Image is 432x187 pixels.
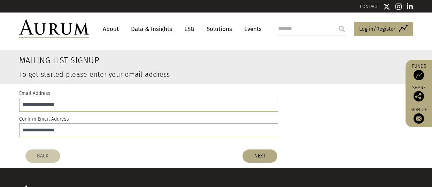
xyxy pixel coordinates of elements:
img: Aurum [19,19,89,38]
a: Events [241,23,262,35]
img: Linkedin icon [407,3,413,10]
img: Share this post [414,91,424,101]
input: Submit [335,22,349,36]
a: Solutions [203,23,236,35]
a: CONTACT [360,4,378,9]
a: About [99,23,122,35]
a: ESG [181,23,198,35]
button: NEXT [242,149,277,163]
label: Confirm Email Address [19,115,69,123]
img: Instagram icon [395,3,402,10]
img: Sign up to our newsletter [414,113,424,124]
label: Email Address [19,89,51,98]
a: Data & Insights [128,23,176,35]
div: Share [409,86,429,101]
button: BACK [25,149,60,163]
a: Log in/Register [354,22,413,36]
span: Log in/Register [359,25,395,33]
h2: Mailing List Signup [19,56,346,66]
img: Access Funds [414,70,424,80]
img: Twitter icon [383,3,390,10]
h3: To get started please enter your email address [19,71,346,78]
a: Funds [409,63,429,80]
a: Sign up [409,107,429,124]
